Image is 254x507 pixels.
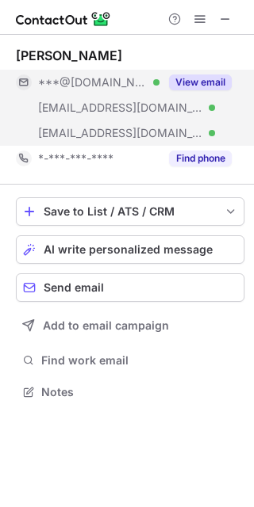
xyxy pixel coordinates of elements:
[38,126,203,140] span: [EMAIL_ADDRESS][DOMAIN_NAME]
[41,385,238,399] span: Notes
[16,273,244,302] button: Send email
[43,319,169,332] span: Add to email campaign
[44,243,213,256] span: AI write personalized message
[16,311,244,340] button: Add to email campaign
[16,349,244,372] button: Find work email
[16,197,244,226] button: save-profile-one-click
[16,48,122,63] div: [PERSON_NAME]
[16,235,244,264] button: AI write personalized message
[169,74,232,90] button: Reveal Button
[38,75,148,90] span: ***@[DOMAIN_NAME]
[16,10,111,29] img: ContactOut v5.3.10
[44,205,217,218] div: Save to List / ATS / CRM
[41,353,238,368] span: Find work email
[169,151,232,166] button: Reveal Button
[38,101,203,115] span: [EMAIL_ADDRESS][DOMAIN_NAME]
[44,281,104,294] span: Send email
[16,381,244,403] button: Notes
